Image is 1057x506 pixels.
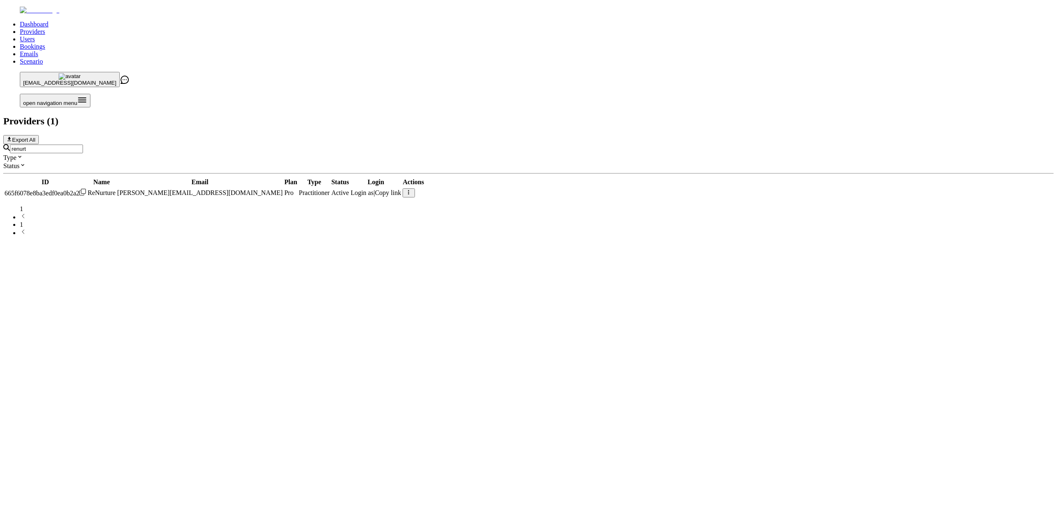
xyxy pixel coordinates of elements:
[3,205,1054,237] nav: pagination navigation
[20,28,45,35] a: Providers
[20,21,48,28] a: Dashboard
[10,145,83,153] input: Search by email or name
[87,178,116,186] th: Name
[331,189,349,197] div: Active
[350,178,401,186] th: Login
[20,213,1054,221] li: previous page button
[59,73,81,80] img: avatar
[20,7,59,14] img: Fluum Logo
[299,189,330,196] span: validated
[23,100,77,106] span: open navigation menu
[23,80,116,86] span: [EMAIL_ADDRESS][DOMAIN_NAME]
[331,178,349,186] th: Status
[284,189,294,196] span: Pro
[20,205,23,212] span: 1
[4,178,86,186] th: ID
[117,178,283,186] th: Email
[3,116,1054,127] h2: Providers ( 1 )
[3,162,1054,170] div: Status
[20,43,45,50] a: Bookings
[20,72,120,87] button: avatar[EMAIL_ADDRESS][DOMAIN_NAME]
[20,228,1054,237] li: next page button
[3,135,39,144] button: Export All
[351,189,401,197] div: |
[88,189,116,196] span: ReNurture
[351,189,374,196] span: Login as
[117,189,283,196] span: [PERSON_NAME][EMAIL_ADDRESS][DOMAIN_NAME]
[20,94,90,107] button: Open menu
[20,36,35,43] a: Users
[402,178,424,186] th: Actions
[20,58,43,65] a: Scenario
[299,178,330,186] th: Type
[375,189,401,196] span: Copy link
[5,189,86,197] div: Click to copy
[20,221,1054,228] li: pagination item 1 active
[3,153,1054,162] div: Type
[284,178,298,186] th: Plan
[20,50,38,57] a: Emails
